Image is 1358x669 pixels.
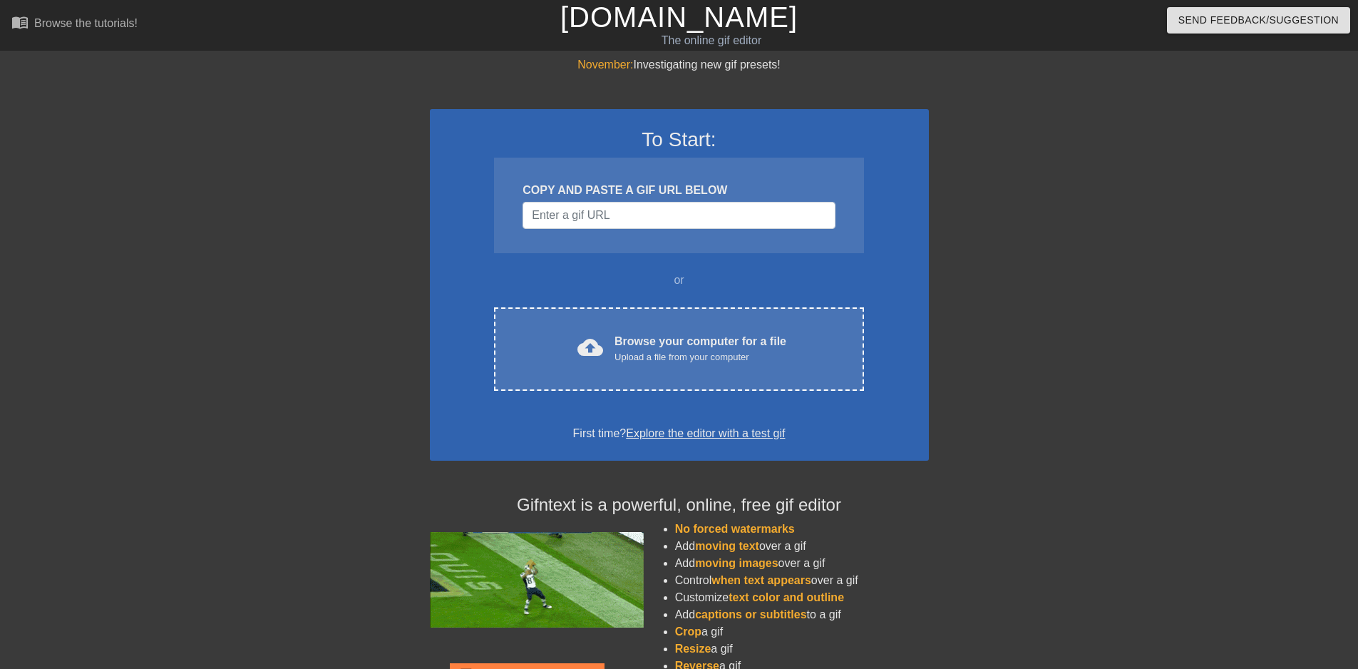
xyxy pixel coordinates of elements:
[729,591,844,603] span: text color and outline
[1178,11,1339,29] span: Send Feedback/Suggestion
[614,333,786,364] div: Browse your computer for a file
[695,540,759,552] span: moving text
[34,17,138,29] div: Browse the tutorials!
[695,557,778,569] span: moving images
[695,608,806,621] span: captions or subtitles
[675,572,929,589] li: Control over a gif
[11,14,29,31] span: menu_book
[467,272,892,289] div: or
[430,495,929,516] h4: Gifntext is a powerful, online, free gif editor
[711,574,811,586] span: when text appears
[675,625,701,638] span: Crop
[460,32,963,49] div: The online gif editor
[430,532,644,628] img: football_small.gif
[675,555,929,572] li: Add over a gif
[675,623,929,640] li: a gif
[614,350,786,364] div: Upload a file from your computer
[523,202,835,229] input: Username
[577,58,633,71] span: November:
[448,128,910,152] h3: To Start:
[430,56,929,73] div: Investigating new gif presets!
[560,1,798,33] a: [DOMAIN_NAME]
[675,523,795,535] span: No forced watermarks
[675,538,929,555] li: Add over a gif
[675,643,711,655] span: Resize
[577,334,603,360] span: cloud_upload
[448,425,910,442] div: First time?
[675,640,929,658] li: a gif
[675,606,929,623] li: Add to a gif
[626,427,785,439] a: Explore the editor with a test gif
[523,182,835,199] div: COPY AND PASTE A GIF URL BELOW
[11,14,138,36] a: Browse the tutorials!
[675,589,929,606] li: Customize
[1167,7,1350,34] button: Send Feedback/Suggestion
